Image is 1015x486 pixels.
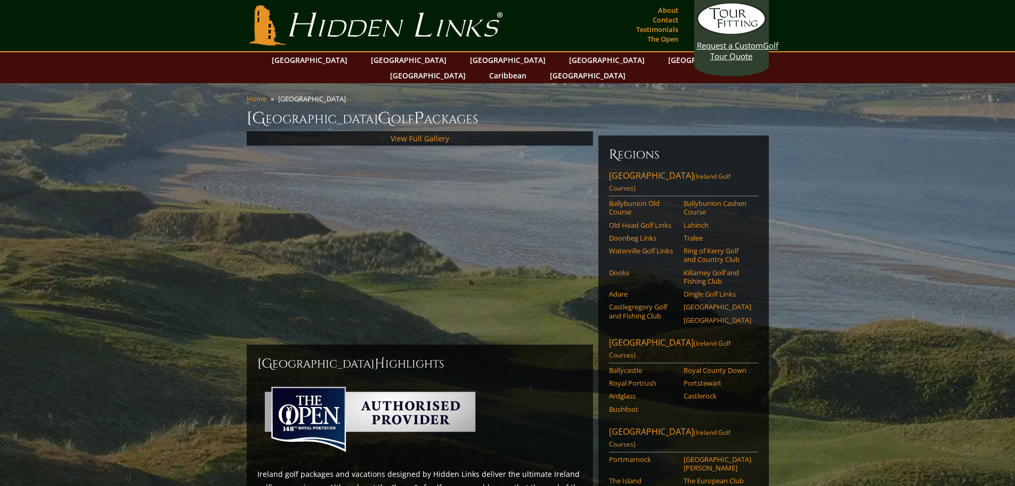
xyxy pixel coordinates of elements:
a: The Open [645,31,681,46]
a: Ballybunion Cashen Course [684,199,751,217]
span: (Ireland Golf Courses) [609,172,730,193]
a: [GEOGRAPHIC_DATA][PERSON_NAME] [684,455,751,473]
a: [GEOGRAPHIC_DATA] [663,52,749,68]
a: [GEOGRAPHIC_DATA](Ireland Golf Courses) [609,337,758,363]
a: Ring of Kerry Golf and Country Club [684,246,751,264]
a: Portstewart [684,379,751,387]
a: Bushfoot [609,405,677,413]
a: Contact [650,12,681,27]
a: Tralee [684,234,751,242]
a: Caribbean [484,68,532,83]
h6: Regions [609,146,758,163]
span: (Ireland Golf Courses) [609,428,730,449]
a: Ballycastle [609,366,677,375]
a: [GEOGRAPHIC_DATA] [385,68,471,83]
a: Castlegregory Golf and Fishing Club [609,302,677,320]
h1: [GEOGRAPHIC_DATA] olf ackages [247,108,769,129]
a: Doonbeg Links [609,234,677,242]
a: [GEOGRAPHIC_DATA] [564,52,650,68]
a: [GEOGRAPHIC_DATA](Ireland Golf Courses) [609,170,758,196]
a: [GEOGRAPHIC_DATA](Ireland Golf Courses) [609,426,758,452]
a: Lahinch [684,221,751,229]
a: Testimonials [634,22,681,37]
span: G [378,108,391,129]
a: Waterville Golf Links [609,246,677,255]
a: Adare [609,290,677,298]
a: [GEOGRAPHIC_DATA] [684,302,751,311]
li: [GEOGRAPHIC_DATA] [278,94,350,103]
a: Old Head Golf Links [609,221,677,229]
a: Ballybunion Old Course [609,199,677,217]
span: H [375,355,385,372]
a: About [655,3,681,18]
span: P [414,108,424,129]
a: Home [247,94,266,103]
a: The Island [609,476,677,485]
a: [GEOGRAPHIC_DATA] [465,52,551,68]
a: [GEOGRAPHIC_DATA] [545,68,631,83]
a: View Full Gallery [391,133,449,144]
a: Ardglass [609,392,677,400]
a: Killarney Golf and Fishing Club [684,268,751,286]
a: Portmarnock [609,455,677,464]
a: Royal County Down [684,366,751,375]
a: [GEOGRAPHIC_DATA] [366,52,452,68]
a: [GEOGRAPHIC_DATA] [266,52,353,68]
a: Castlerock [684,392,751,400]
span: Request a Custom [697,40,763,51]
a: The European Club [684,476,751,485]
a: Royal Portrush [609,379,677,387]
h2: [GEOGRAPHIC_DATA] ighlights [257,355,582,372]
a: Dooks [609,268,677,277]
a: [GEOGRAPHIC_DATA] [684,316,751,324]
a: Dingle Golf Links [684,290,751,298]
span: (Ireland Golf Courses) [609,339,730,360]
a: Request a CustomGolf Tour Quote [697,3,766,61]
